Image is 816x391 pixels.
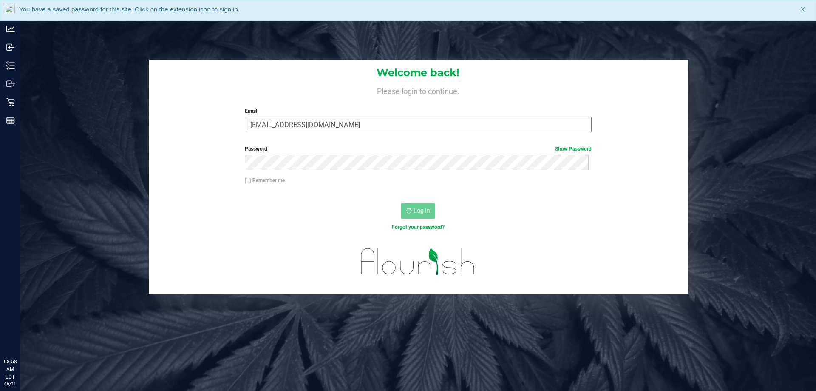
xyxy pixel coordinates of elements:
[6,116,15,125] inline-svg: Reports
[245,177,285,184] label: Remember me
[555,146,592,152] a: Show Password
[414,207,430,214] span: Log In
[801,5,805,14] span: X
[4,381,17,387] p: 08/21
[6,43,15,51] inline-svg: Inbound
[6,61,15,70] inline-svg: Inventory
[245,107,591,115] label: Email
[245,146,267,152] span: Password
[6,25,15,33] inline-svg: Analytics
[392,224,445,230] a: Forgot your password?
[149,85,688,95] h4: Please login to continue.
[6,80,15,88] inline-svg: Outbound
[351,240,485,283] img: flourish_logo.svg
[19,6,240,13] span: You have a saved password for this site. Click on the extension icon to sign in.
[5,5,15,16] img: notLoggedInIcon.png
[245,178,251,184] input: Remember me
[6,98,15,106] inline-svg: Retail
[149,67,688,78] h1: Welcome back!
[4,358,17,381] p: 08:58 AM EDT
[401,203,435,219] button: Log In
